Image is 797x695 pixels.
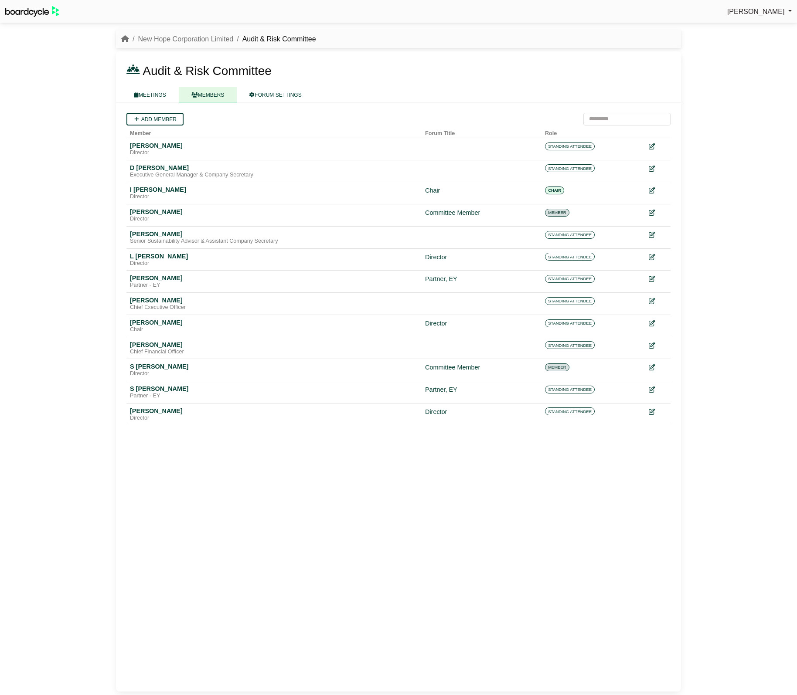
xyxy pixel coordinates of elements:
[130,349,418,356] div: Chief Financial Officer
[5,6,59,17] img: BoardcycleBlackGreen-aaafeed430059cb809a45853b8cf6d952af9d84e6e89e1f1685b34bfd5cb7d64.svg
[422,125,542,138] th: Forum Title
[545,253,595,261] span: STANDING ATTENDEE
[130,415,418,422] div: Director
[649,230,667,240] div: Edit
[727,8,785,15] span: [PERSON_NAME]
[233,34,316,45] li: Audit & Risk Committee
[130,164,418,172] div: D [PERSON_NAME]
[425,407,538,417] div: Director
[130,407,418,415] div: [PERSON_NAME]
[425,274,538,284] div: Partner, EY
[545,297,595,305] span: STANDING ATTENDEE
[130,341,418,349] div: [PERSON_NAME]
[649,252,667,262] div: Edit
[649,186,667,196] div: Edit
[545,186,564,194] span: CHAIR
[649,363,667,373] div: Edit
[179,87,237,102] a: MEMBERS
[130,208,418,216] div: [PERSON_NAME]
[545,407,595,415] span: STANDING ATTENDEE
[130,142,418,149] div: [PERSON_NAME]
[126,113,184,125] a: Add member
[130,385,418,393] div: S [PERSON_NAME]
[237,87,314,102] a: FORUM SETTINGS
[130,363,418,370] div: S [PERSON_NAME]
[545,231,595,239] span: STANDING ATTENDEE
[545,341,595,349] span: STANDING ATTENDEE
[130,216,418,223] div: Director
[542,125,645,138] th: Role
[545,164,595,172] span: STANDING ATTENDEE
[649,208,667,218] div: Edit
[130,274,418,282] div: [PERSON_NAME]
[130,319,418,326] div: [PERSON_NAME]
[545,142,595,150] span: STANDING ATTENDEE
[121,87,179,102] a: MEETINGS
[143,64,272,78] span: Audit & Risk Committee
[130,172,418,179] div: Executive General Manager & Company Secretary
[425,319,538,329] div: Director
[649,407,667,417] div: Edit
[130,296,418,304] div: [PERSON_NAME]
[126,125,422,138] th: Member
[425,363,538,373] div: Committee Member
[545,386,595,393] span: STANDING ATTENDEE
[649,274,667,284] div: Edit
[130,252,418,260] div: L [PERSON_NAME]
[649,164,667,174] div: Edit
[649,319,667,329] div: Edit
[545,363,569,371] span: MEMBER
[130,326,418,333] div: Chair
[130,149,418,156] div: Director
[425,385,538,395] div: Partner, EY
[425,252,538,262] div: Director
[138,35,233,43] a: New Hope Corporation Limited
[545,209,569,217] span: MEMBER
[727,6,792,17] a: [PERSON_NAME]
[545,319,595,327] span: STANDING ATTENDEE
[130,193,418,200] div: Director
[130,282,418,289] div: Partner - EY
[130,304,418,311] div: Chief Executive Officer
[130,230,418,238] div: [PERSON_NAME]
[545,275,595,283] span: STANDING ATTENDEE
[649,385,667,395] div: Edit
[130,238,418,245] div: Senior Sustainability Advisor & Assistant Company Secretary
[649,296,667,306] div: Edit
[130,393,418,400] div: Partner - EY
[130,260,418,267] div: Director
[649,142,667,152] div: Edit
[130,370,418,377] div: Director
[649,341,667,351] div: Edit
[425,186,538,196] div: Chair
[425,208,538,218] div: Committee Member
[121,34,316,45] nav: breadcrumb
[130,186,418,193] div: I [PERSON_NAME]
